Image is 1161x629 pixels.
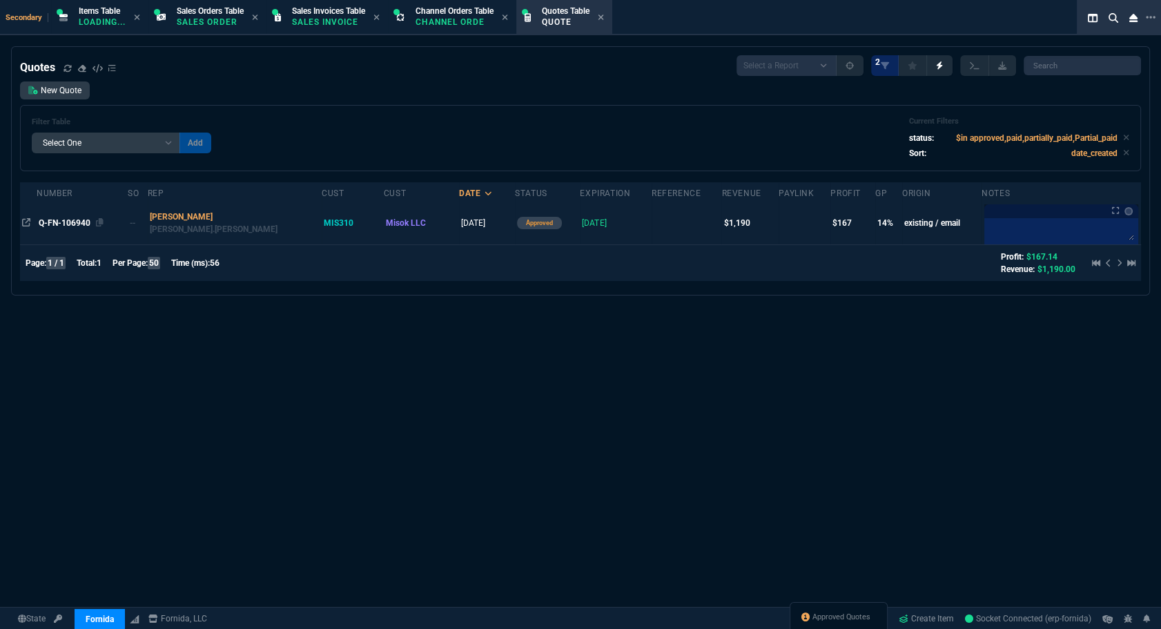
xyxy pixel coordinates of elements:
[113,258,148,268] span: Per Page:
[32,117,211,127] h6: Filter Table
[292,17,361,28] p: Sales Invoice
[1037,264,1075,274] span: $1,190.00
[324,218,353,228] span: MIS310
[893,608,959,629] a: Create Item
[1026,252,1057,262] span: $167.14
[721,188,761,199] div: Revenue
[459,188,480,199] div: Date
[877,218,893,228] span: 14%
[909,147,926,159] p: Sort:
[46,257,66,269] span: 1 / 1
[144,612,211,625] a: msbcCompanyName
[134,12,140,23] nx-icon: Close Tab
[322,188,344,199] div: Cust
[724,218,750,228] span: $1,190
[1071,148,1118,158] code: date_created
[50,612,66,625] a: API TOKEN
[150,223,320,235] p: [PERSON_NAME].[PERSON_NAME]
[1103,10,1124,26] nx-icon: Search
[875,57,880,68] span: 2
[956,133,1118,143] code: $in approved,paid,partially_paid,Partial_paid
[252,12,258,23] nx-icon: Close Tab
[982,188,1010,199] div: Notes
[148,202,322,244] td: double click to filter by Rep
[97,258,101,268] span: 1
[542,6,589,16] span: Quotes Table
[130,217,142,229] div: --
[148,257,160,269] span: 50
[652,202,722,244] td: undefined
[148,188,164,199] div: Rep
[1001,252,1024,262] span: Profit:
[416,17,485,28] p: Channel Order
[459,202,515,244] td: [DATE]
[386,218,426,228] span: Misok LLC
[77,258,97,268] span: Total:
[580,188,630,199] div: Expiration
[965,612,1091,625] a: nYibC-Szqds_MguXAAIV
[79,6,120,16] span: Items Table
[1146,11,1155,24] nx-icon: Open New Tab
[904,217,979,229] p: existing / email
[875,188,887,199] div: GP
[598,12,604,23] nx-icon: Close Tab
[1024,56,1141,75] input: Search
[177,6,244,16] span: Sales Orders Table
[830,188,861,199] div: profit
[20,59,55,76] h4: Quotes
[1001,264,1035,274] span: Revenue:
[909,132,934,144] p: status:
[171,258,210,268] span: Time (ms):
[37,188,72,199] div: Number
[22,218,30,228] nx-icon: Open In Opposite Panel
[580,202,652,244] td: [DATE]
[177,17,244,28] p: Sales Order
[39,218,90,228] span: Q-FN-106940
[416,6,494,16] span: Channel Orders Table
[373,12,380,23] nx-icon: Close Tab
[515,188,547,199] div: Status
[832,218,852,228] span: $167
[20,81,90,99] a: New Quote
[128,188,139,199] div: SO
[542,17,589,28] p: Quote
[128,202,148,244] td: Open SO in Expanded View
[210,258,219,268] span: 56
[652,188,701,199] div: Reference
[1082,10,1103,26] nx-icon: Split Panels
[79,17,126,28] p: Loading...
[502,12,508,23] nx-icon: Close Tab
[150,211,320,223] p: [PERSON_NAME]
[902,188,931,199] div: origin
[909,117,1129,126] h6: Current Filters
[26,258,46,268] span: Page:
[14,612,50,625] a: Global State
[1124,10,1143,26] nx-icon: Close Workbench
[292,6,365,16] span: Sales Invoices Table
[965,614,1091,623] span: Socket Connected (erp-fornida)
[812,612,870,623] span: Approved Quotes
[6,13,48,22] span: Secondary
[779,188,814,199] div: PayLink
[384,188,406,199] div: Cust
